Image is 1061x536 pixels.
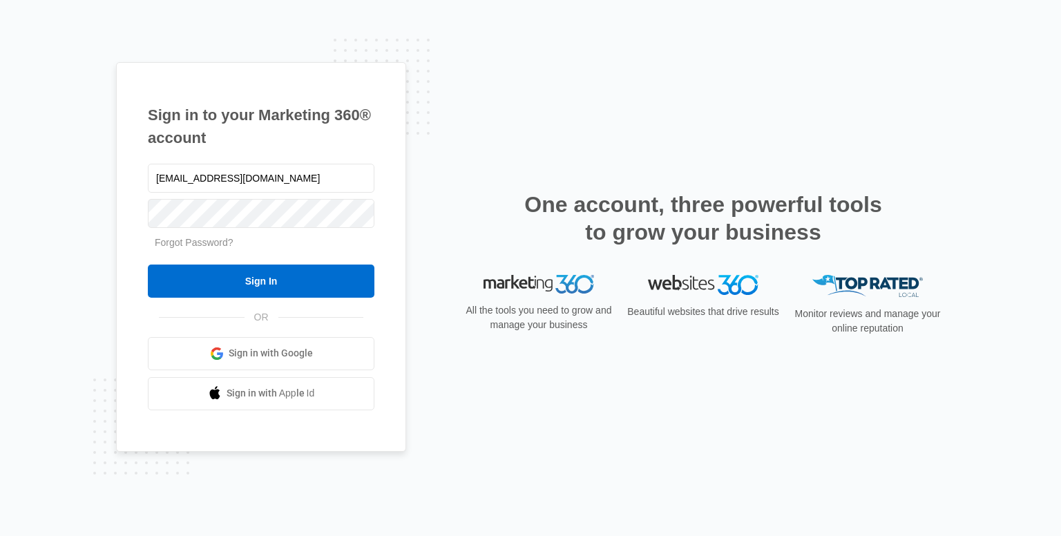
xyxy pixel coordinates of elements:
[648,275,758,295] img: Websites 360
[461,303,616,332] p: All the tools you need to grow and manage your business
[626,305,781,319] p: Beautiful websites that drive results
[790,307,945,336] p: Monitor reviews and manage your online reputation
[148,337,374,370] a: Sign in with Google
[229,346,313,361] span: Sign in with Google
[812,275,923,298] img: Top Rated Local
[155,237,233,248] a: Forgot Password?
[148,377,374,410] a: Sign in with Apple Id
[520,191,886,246] h2: One account, three powerful tools to grow your business
[245,310,278,325] span: OR
[227,386,315,401] span: Sign in with Apple Id
[148,164,374,193] input: Email
[148,265,374,298] input: Sign In
[148,104,374,149] h1: Sign in to your Marketing 360® account
[484,275,594,294] img: Marketing 360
